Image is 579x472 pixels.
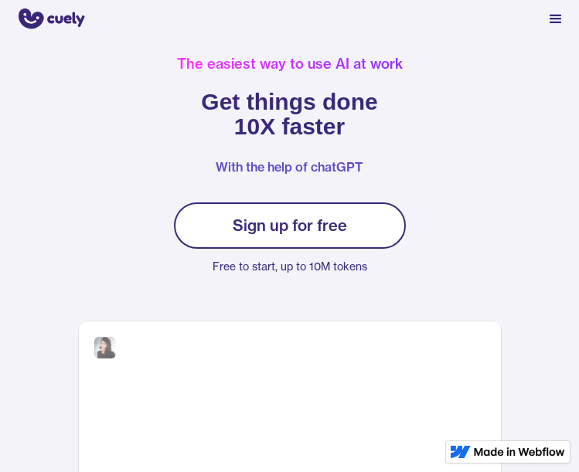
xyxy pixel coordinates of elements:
div: Sign up for free [233,216,347,235]
img: Made in Webflow [474,447,565,457]
div: menu [540,4,571,35]
a: Sign up for free [174,202,406,249]
a: home [8,7,85,32]
p: With the help of chatGPT [216,155,363,179]
div: The easiest way to use AI at work [177,57,403,71]
p: Free to start, up to 10M tokens [174,256,406,277]
h1: Get things done 10X faster [201,90,377,139]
